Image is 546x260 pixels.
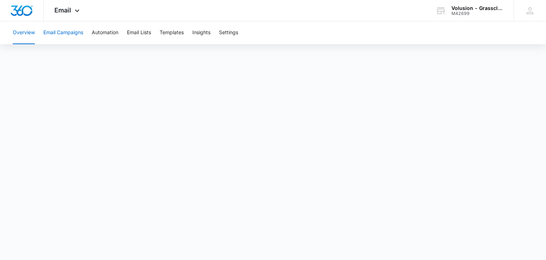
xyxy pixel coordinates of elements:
button: Settings [219,21,238,44]
button: Templates [160,21,184,44]
button: Email Campaigns [43,21,83,44]
button: Email Lists [127,21,151,44]
span: Email [54,6,71,14]
div: account name [451,5,503,11]
div: account id [451,11,503,16]
button: Automation [92,21,118,44]
button: Insights [192,21,210,44]
button: Overview [13,21,35,44]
